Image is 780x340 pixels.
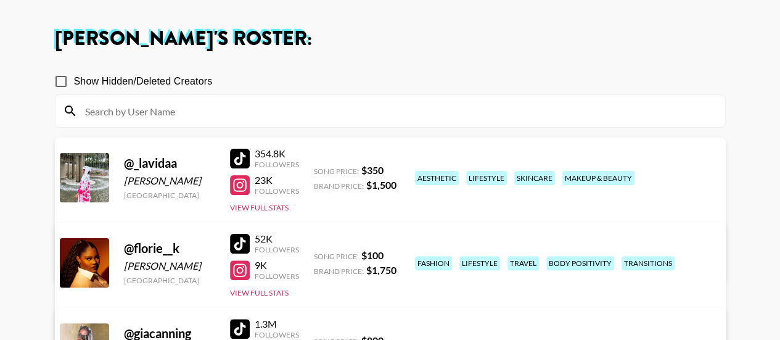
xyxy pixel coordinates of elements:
div: [GEOGRAPHIC_DATA] [124,276,215,285]
div: body positivity [546,256,614,270]
span: Brand Price: [314,181,364,191]
div: travel [507,256,539,270]
span: Show Hidden/Deleted Creators [74,74,213,89]
button: View Full Stats [230,288,289,297]
div: 9K [255,259,299,272]
strong: $ 350 [361,164,384,176]
span: Brand Price: [314,267,364,276]
span: Song Price: [314,167,359,176]
div: fashion [415,256,452,270]
div: 354.8K [255,147,299,160]
div: [PERSON_NAME] [124,175,215,187]
div: 1.3M [255,318,299,330]
div: Followers [255,330,299,339]
div: lifestyle [459,256,500,270]
div: aesthetic [415,171,459,185]
div: 52K [255,233,299,245]
div: skincare [514,171,555,185]
strong: $ 100 [361,249,384,261]
div: [GEOGRAPHIC_DATA] [124,191,215,200]
strong: $ 1,750 [366,264,396,276]
input: Search by User Name [78,101,718,121]
h1: [PERSON_NAME] 's Roster: [55,29,726,49]
div: lifestyle [466,171,507,185]
div: @ _lavidaa [124,155,215,171]
div: Followers [255,245,299,254]
div: Followers [255,186,299,196]
div: @ florie__k [124,241,215,256]
div: transitions [622,256,675,270]
div: Followers [255,272,299,281]
div: 23K [255,174,299,186]
span: Song Price: [314,252,359,261]
div: Followers [255,160,299,169]
div: makeup & beauty [562,171,634,185]
strong: $ 1,500 [366,179,396,191]
div: [PERSON_NAME] [124,260,215,272]
button: View Full Stats [230,203,289,212]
